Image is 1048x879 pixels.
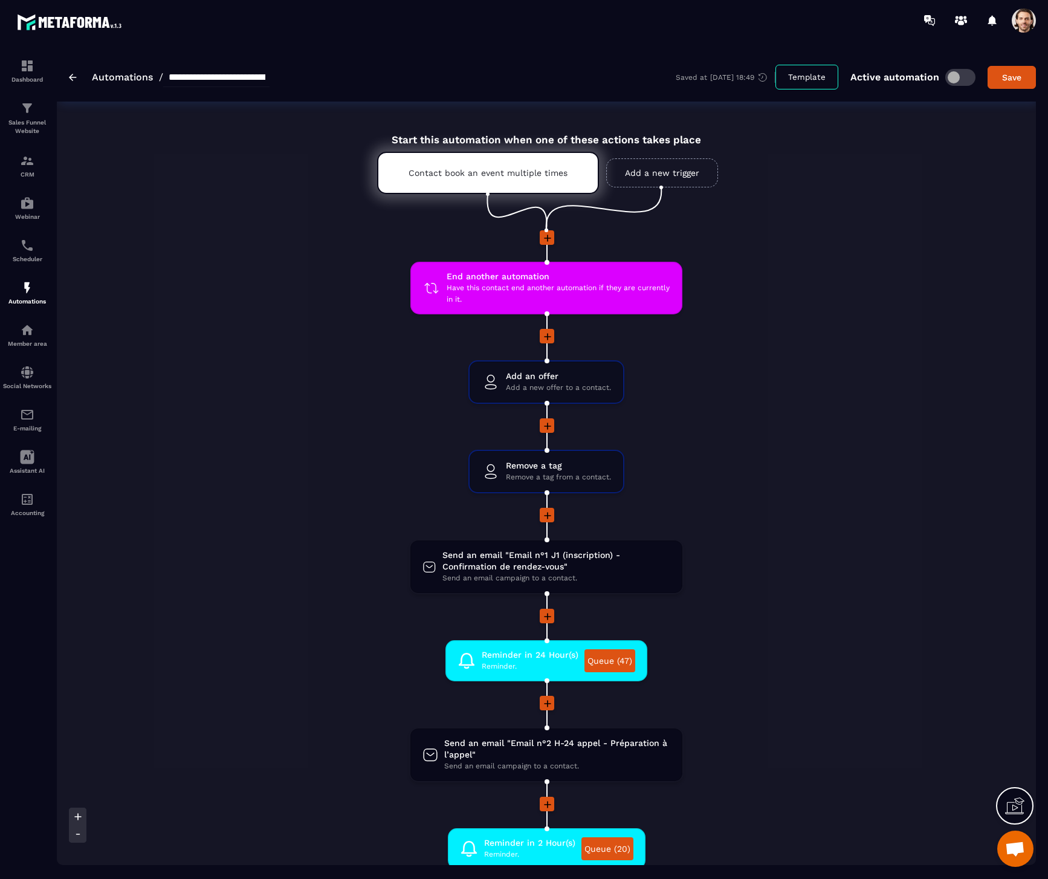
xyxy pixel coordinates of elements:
img: formation [20,101,34,115]
span: Remove a tag from a contact. [506,472,611,483]
span: End another automation [447,271,670,282]
div: Saved at [676,72,775,83]
p: Social Networks [3,383,51,389]
img: email [20,407,34,422]
a: formationformationDashboard [3,50,51,92]
p: Member area [3,340,51,347]
img: logo [17,11,126,33]
div: Start this automation when one of these actions takes place [347,120,746,146]
button: Template [775,65,838,89]
span: Remove a tag [506,460,611,472]
a: schedulerschedulerScheduler [3,229,51,271]
a: Add a new trigger [606,158,718,187]
span: Reminder. [484,849,575,860]
span: / [159,71,163,83]
p: Dashboard [3,76,51,83]
p: CRM [3,171,51,178]
p: [DATE] 18:49 [710,73,754,82]
p: Active automation [850,71,939,83]
span: Add a new offer to a contact. [506,382,611,394]
p: Contact book an event multiple times [409,168,568,178]
img: automations [20,281,34,295]
p: Webinar [3,213,51,220]
a: emailemailE-mailing [3,398,51,441]
a: Assistant AI [3,441,51,483]
a: automationsautomationsAutomations [3,271,51,314]
a: formationformationSales Funnel Website [3,92,51,144]
p: Sales Funnel Website [3,118,51,135]
span: Have this contact end another automation if they are currently in it. [447,282,670,305]
div: Open chat [997,831,1033,867]
img: scheduler [20,238,34,253]
span: Add an offer [506,371,611,382]
span: Reminder. [482,661,578,672]
a: accountantaccountantAccounting [3,483,51,525]
a: automationsautomationsWebinar [3,187,51,229]
p: Accounting [3,510,51,516]
img: social-network [20,365,34,380]
img: formation [20,154,34,168]
p: Assistant AI [3,467,51,474]
p: Automations [3,298,51,305]
img: accountant [20,492,34,507]
span: Send an email "Email n°1 J1 (inscription) - Confirmation de rendez-vous" [442,550,670,572]
span: Send an email "Email n°2 H-24 appel - Préparation à l’appel" [444,738,670,761]
span: Reminder in 24 Hour(s) [482,649,578,661]
a: Queue (47) [584,649,635,672]
a: Automations [92,71,153,83]
span: Send an email campaign to a contact. [444,761,670,772]
img: automations [20,323,34,337]
a: automationsautomationsMember area [3,314,51,356]
img: automations [20,196,34,210]
div: Save [995,71,1028,83]
span: Reminder in 2 Hour(s) [484,837,575,849]
p: E-mailing [3,425,51,432]
img: arrow [69,74,77,81]
a: formationformationCRM [3,144,51,187]
a: social-networksocial-networkSocial Networks [3,356,51,398]
span: Send an email campaign to a contact. [442,572,670,584]
p: Scheduler [3,256,51,262]
button: Save [988,66,1036,89]
a: Queue (20) [581,837,633,860]
img: formation [20,59,34,73]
